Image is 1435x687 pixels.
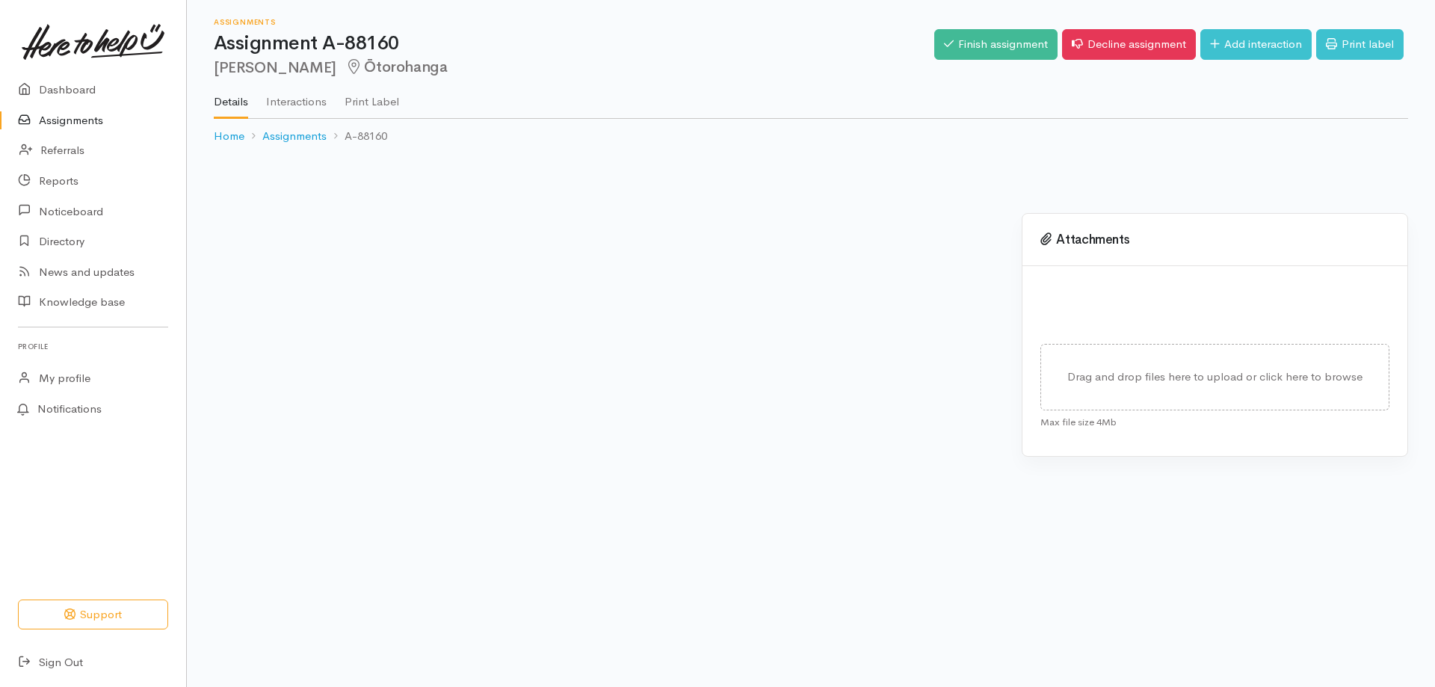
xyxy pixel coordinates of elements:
[934,29,1058,60] a: Finish assignment
[1200,29,1312,60] a: Add interaction
[1040,410,1389,430] div: Max file size 4Mb
[214,59,934,76] h2: [PERSON_NAME]
[266,76,327,117] a: Interactions
[345,76,399,117] a: Print Label
[214,128,244,145] a: Home
[214,76,248,119] a: Details
[214,119,1408,154] nav: breadcrumb
[345,58,448,76] span: Ōtorohanga
[214,18,934,26] h6: Assignments
[1062,29,1196,60] a: Decline assignment
[1316,29,1404,60] a: Print label
[18,336,168,357] h6: Profile
[262,128,327,145] a: Assignments
[214,33,934,55] h1: Assignment A-88160
[1067,369,1363,383] span: Drag and drop files here to upload or click here to browse
[18,600,168,630] button: Support
[1040,232,1389,247] h3: Attachments
[327,128,387,145] li: A-88160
